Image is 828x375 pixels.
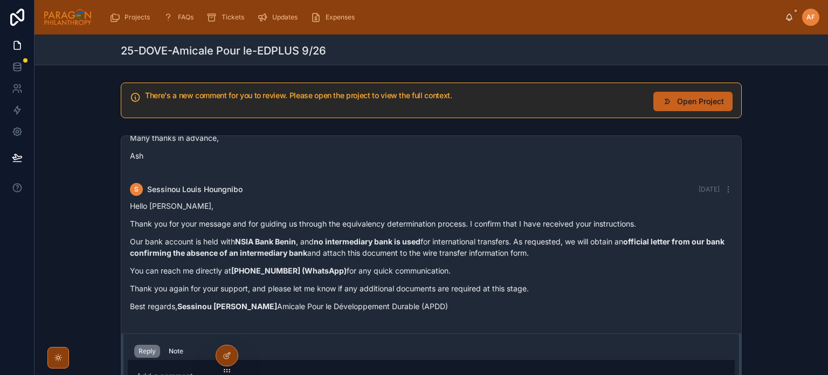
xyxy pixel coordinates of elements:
span: FAQs [178,13,194,22]
span: Open Project [677,96,724,107]
span: Expenses [326,13,355,22]
span: Sessinou Louis Houngnibo [147,184,243,195]
p: Ash [130,150,733,161]
a: Tickets [203,8,252,27]
strong: [PHONE_NUMBER] (WhatsApp) [231,266,347,275]
a: Updates [254,8,305,27]
h1: 25-DOVE-Amicale Pour le-EDPLUS 9/26 [121,43,326,58]
span: Updates [272,13,298,22]
h5: There's a new comment for you to review. Please open the project to view the full context. [145,92,645,99]
span: [DATE] [699,185,720,193]
strong: NSIA Bank Benin [235,237,296,246]
span: Tickets [222,13,244,22]
strong: no intermediary bank is used [314,237,420,246]
p: Thank you for your message and for guiding us through the equivalency determination process. I co... [130,218,733,229]
button: Reply [134,345,160,358]
p: Many thanks in advance, [130,132,733,144]
span: AF [806,13,815,22]
p: You can reach me directly at for any quick communication. [130,265,733,276]
a: FAQs [160,8,201,27]
span: Projects [125,13,150,22]
a: Projects [106,8,157,27]
button: Open Project [653,92,733,111]
img: App logo [43,9,92,26]
p: Best regards, Amicale Pour le Développement Durable (APDD) [130,301,733,312]
p: Our bank account is held with , and for international transfers. As requested, we will obtain an ... [130,236,733,258]
div: scrollable content [101,5,785,29]
a: Expenses [307,8,362,27]
p: Thank you again for your support, and please let me know if any additional documents are required... [130,283,733,294]
div: Note [169,347,183,356]
p: Hello [PERSON_NAME], [130,200,733,212]
strong: Sessinou [PERSON_NAME] [177,302,277,311]
span: S [134,185,139,194]
button: Note [164,345,188,358]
